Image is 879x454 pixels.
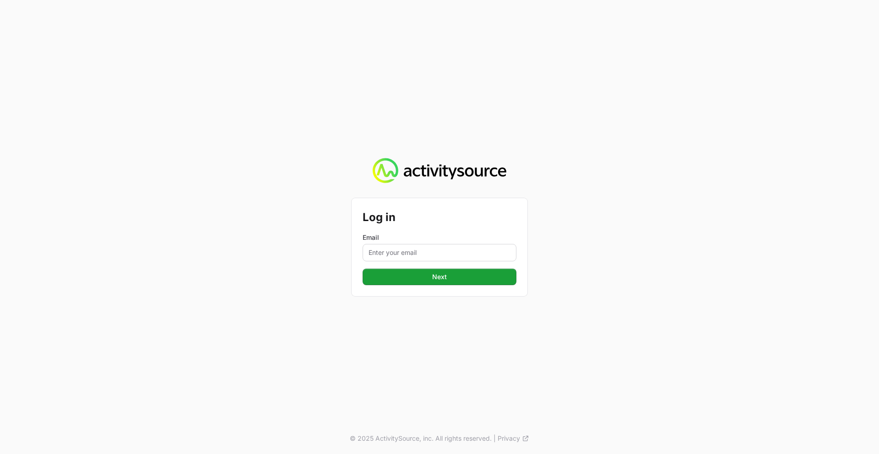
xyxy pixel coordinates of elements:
[363,233,516,242] label: Email
[363,244,516,261] input: Enter your email
[363,209,516,226] h2: Log in
[432,271,447,282] span: Next
[494,434,496,443] span: |
[350,434,492,443] p: © 2025 ActivitySource, inc. All rights reserved.
[363,269,516,285] button: Next
[498,434,529,443] a: Privacy
[373,158,506,184] img: Activity Source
